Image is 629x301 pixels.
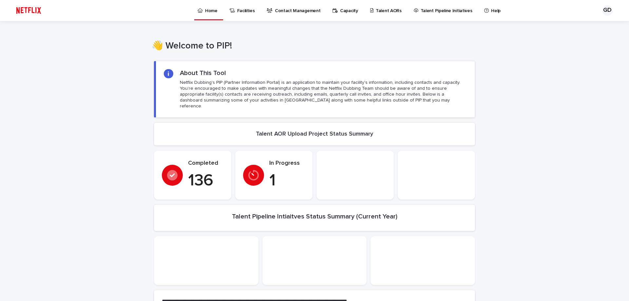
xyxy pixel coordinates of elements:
[13,4,44,17] img: ifQbXi3ZQGMSEF7WDB7W
[269,171,305,191] p: 1
[152,41,473,52] h1: 👋 Welcome to PIP!
[180,69,226,77] h2: About This Tool
[602,5,613,16] div: GD
[188,160,223,167] p: Completed
[188,171,223,191] p: 136
[180,80,467,109] p: Netflix Dubbing's PIP (Partner Information Portal) is an application to maintain your facility's ...
[269,160,305,167] p: In Progress
[232,213,397,220] h2: Talent Pipeline Intiaitves Status Summary (Current Year)
[256,131,373,138] h2: Talent AOR Upload Project Status Summary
